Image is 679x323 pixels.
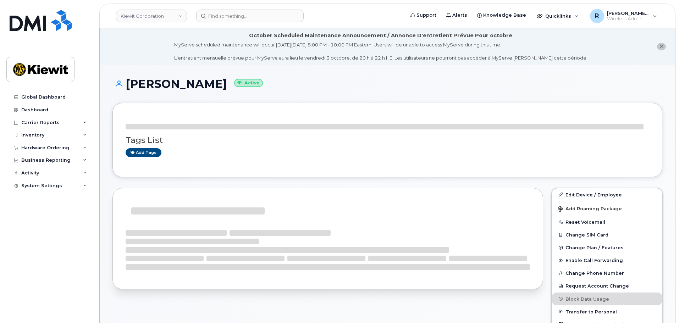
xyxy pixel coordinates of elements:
[552,241,662,254] button: Change Plan / Features
[552,254,662,267] button: Enable Call Forwarding
[565,258,623,263] span: Enable Call Forwarding
[112,78,662,90] h1: [PERSON_NAME]
[552,201,662,216] button: Add Roaming Package
[565,245,624,250] span: Change Plan / Features
[552,228,662,241] button: Change SIM Card
[126,148,161,157] a: Add tags
[249,32,512,39] div: October Scheduled Maintenance Announcement / Annonce D'entretient Prévue Pour octobre
[552,267,662,279] button: Change Phone Number
[174,41,587,61] div: MyServe scheduled maintenance will occur [DATE][DATE] 8:00 PM - 10:00 PM Eastern. Users will be u...
[552,216,662,228] button: Reset Voicemail
[552,279,662,292] button: Request Account Change
[558,206,622,213] span: Add Roaming Package
[126,136,649,145] h3: Tags List
[552,293,662,305] button: Block Data Usage
[552,305,662,318] button: Transfer to Personal
[552,188,662,201] a: Edit Device / Employee
[234,79,263,87] small: Active
[657,43,666,50] button: close notification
